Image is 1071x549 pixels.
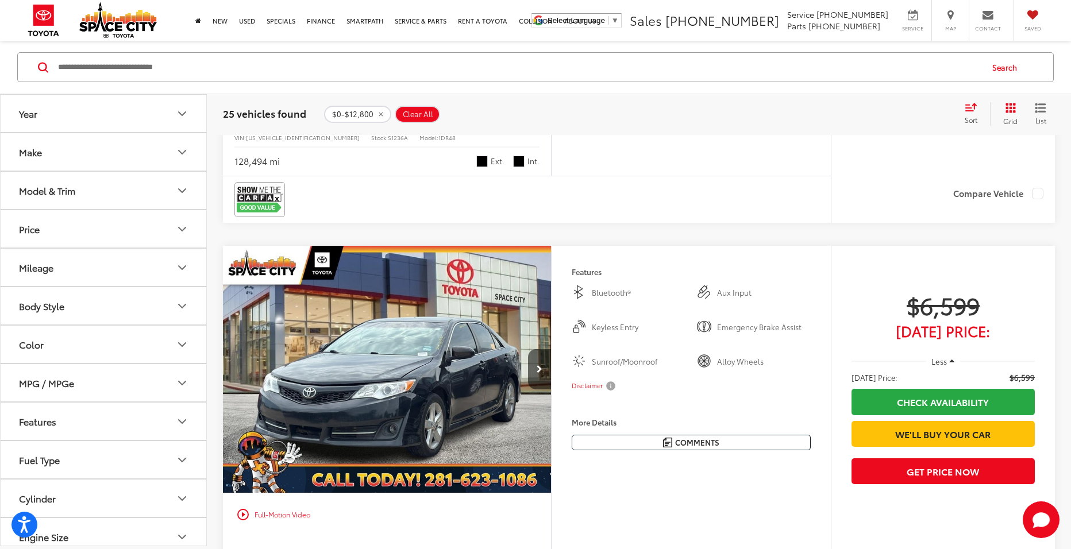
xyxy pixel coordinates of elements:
div: Year [175,107,189,121]
h4: Features [572,268,811,276]
span: Sunroof/Moonroof [592,356,685,368]
span: Keyless Entry [592,322,685,333]
button: MileageMileage [1,249,207,286]
a: We'll Buy Your Car [852,421,1035,447]
button: CylinderCylinder [1,480,207,517]
button: MakeMake [1,133,207,171]
div: Features [175,415,189,428]
div: MPG / MPGe [19,377,74,388]
img: 2013 Toyota CAMRY 4-DOOR SE SEDAN [222,246,552,493]
span: [DATE] Price: [852,372,897,383]
div: Body Style [19,300,64,311]
div: Cylinder [19,493,56,504]
button: Comments [572,435,811,450]
div: Engine Size [175,530,189,544]
span: Model: [419,133,438,142]
span: [DATE] Price: [852,325,1035,337]
div: Mileage [19,262,53,273]
button: Clear All [395,105,440,122]
span: Clear All [403,109,433,118]
div: Make [19,146,42,157]
div: Model & Trim [19,185,75,196]
h4: More Details [572,418,811,426]
div: Price [19,223,40,234]
span: VIN: [234,133,246,142]
button: Grid View [990,102,1026,125]
button: Model & TrimModel & Trim [1,172,207,209]
button: Select sort value [959,102,990,125]
span: Sort [965,115,977,125]
span: List [1035,115,1046,125]
span: Saved [1020,25,1045,32]
span: Contact [975,25,1001,32]
button: PricePrice [1,210,207,248]
span: Service [900,25,926,32]
div: Price [175,222,189,236]
a: 2013 Toyota CAMRY 4-DOOR SE SEDAN2013 Toyota CAMRY 4-DOOR SE SEDAN2013 Toyota CAMRY 4-DOOR SE SED... [222,246,552,492]
span: Select Language [548,16,605,25]
span: [PHONE_NUMBER] [816,9,888,20]
input: Search by Make, Model, or Keyword [57,53,981,81]
div: Cylinder [175,492,189,505]
span: $6,599 [852,291,1035,319]
span: Disclaimer [572,381,603,391]
a: Check Availability [852,389,1035,415]
span: Black Granite Metallic [476,156,488,167]
span: Sales [630,11,662,29]
span: Map [938,25,963,32]
button: YearYear [1,95,207,132]
span: Alloy Wheels [717,356,811,368]
button: Next image [528,349,551,389]
div: Engine Size [19,531,68,542]
button: Less [926,351,961,372]
span: Parts [787,20,806,32]
div: 128,494 mi [234,154,280,168]
div: Features [19,416,56,427]
button: MPG / MPGeMPG / MPGe [1,364,207,401]
div: Body Style [175,299,189,313]
div: Color [19,339,44,350]
div: Mileage [175,261,189,274]
button: List View [1026,102,1055,125]
span: Comments [675,437,719,448]
div: Model & Trim [175,184,189,198]
span: Aux Input [717,287,811,299]
button: ColorColor [1,326,207,363]
label: Compare Vehicle [953,188,1043,199]
div: 2013 Toyota CAMRY SE 0 [222,246,552,492]
button: Search [981,53,1034,82]
div: MPG / MPGe [175,376,189,390]
span: $6,599 [1010,372,1035,383]
span: 25 vehicles found [223,106,306,120]
button: FeaturesFeatures [1,403,207,440]
svg: Start Chat [1023,501,1060,538]
span: [PHONE_NUMBER] [665,11,779,29]
span: S1236A [388,133,408,142]
div: Make [175,145,189,159]
img: View CARFAX report [237,184,283,215]
div: Color [175,338,189,351]
img: Comments [663,438,672,447]
span: Service [787,9,814,20]
button: Body StyleBody Style [1,287,207,324]
span: ▼ [611,16,619,25]
button: Fuel TypeFuel Type [1,441,207,478]
span: Bluetooth® [592,287,685,299]
div: Fuel Type [175,453,189,467]
span: Stock: [371,133,388,142]
button: Toggle Chat Window [1023,501,1060,538]
span: Grid [1003,115,1018,125]
span: Int. [527,156,540,167]
span: Emergency Brake Assist [717,322,811,333]
button: remove 0-12800 [324,105,391,122]
div: Fuel Type [19,454,60,465]
span: Less [931,356,947,366]
span: [PHONE_NUMBER] [808,20,880,32]
span: $0-$12,800 [332,109,373,118]
button: Disclaimer [572,374,618,398]
span: Black [513,156,525,167]
span: Ext. [491,156,504,167]
span: 1DR48 [438,133,456,142]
